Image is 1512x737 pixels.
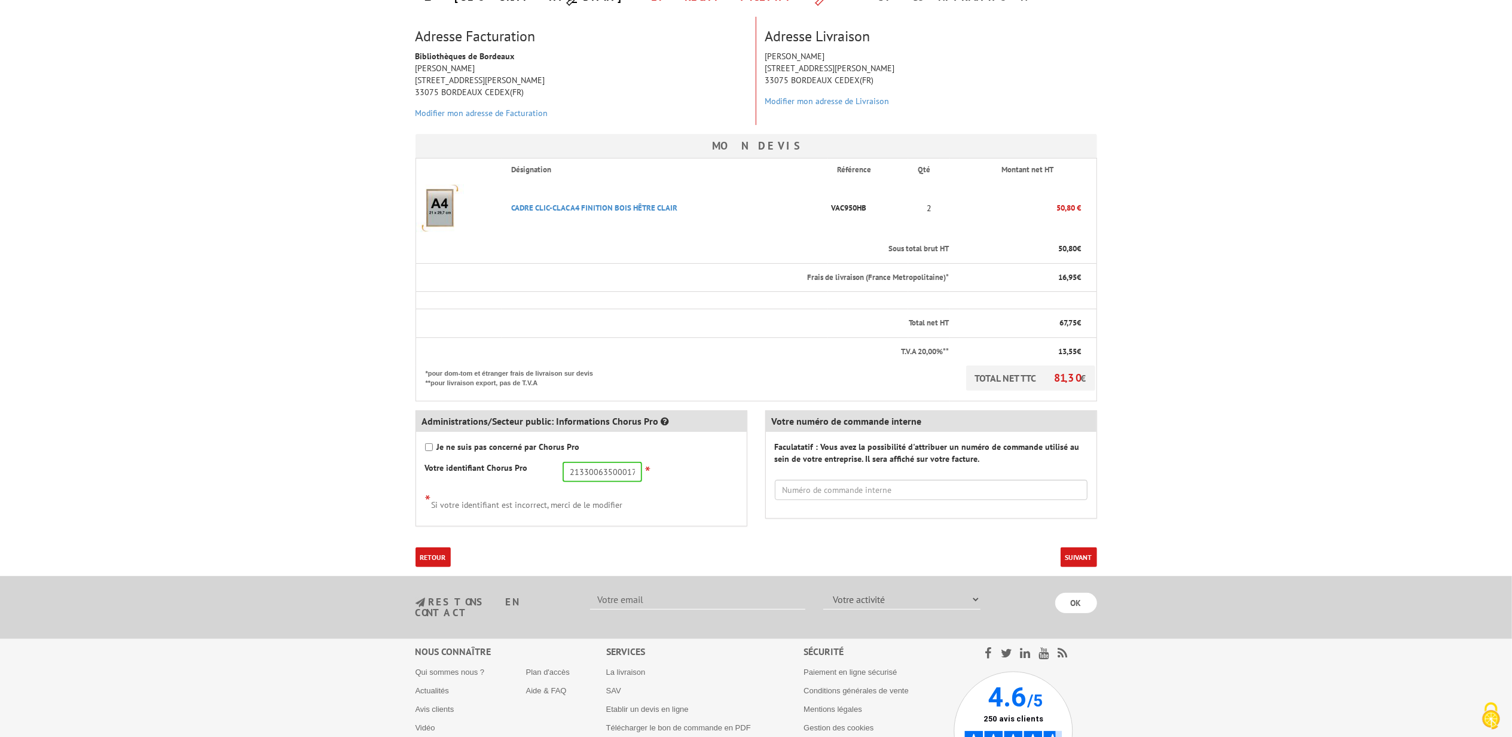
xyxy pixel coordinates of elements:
th: Référence [828,159,909,181]
a: Gestion des cookies [804,723,873,732]
span: 13,55 [1059,346,1077,357]
a: La livraison [606,668,646,677]
th: Total net HT [416,309,950,338]
a: CADRE CLIC-CLAC A4 FINITION BOIS HêTRE CLAIR [511,203,677,213]
img: newsletter.jpg [416,598,425,608]
th: Sous total brut HT [416,235,950,263]
input: Numéro de commande interne [775,480,1088,500]
span: 16,95 [1059,272,1077,282]
p: VAC950HB [828,197,909,218]
strong: Je ne suis pas concerné par Chorus Pro [437,441,580,452]
a: Plan d'accès [526,668,570,677]
div: Administrations/Secteur public: Informations Chorus Pro [416,411,747,432]
p: Montant net HT [960,165,1095,176]
span: 50,80 [1059,243,1077,254]
p: 50,80 € [950,197,1081,218]
img: CADRE CLIC-CLAC A4 FINITION BOIS HêTRE CLAIR [416,184,464,232]
a: Mentions légales [804,705,862,714]
div: [PERSON_NAME] [STREET_ADDRESS][PERSON_NAME] 33075 BORDEAUX CEDEX(FR) [756,50,1106,113]
p: *pour dom-tom et étranger frais de livraison sur devis **pour livraison export, pas de T.V.A [426,366,605,388]
a: Actualités [416,686,449,695]
div: Nous connaître [416,645,606,659]
p: T.V.A 20,00%** [426,346,949,358]
div: Votre numéro de commande interne [766,411,1096,432]
button: Cookies (fenêtre modale) [1470,696,1512,737]
img: Cookies (fenêtre modale) [1476,701,1506,731]
a: Modifier mon adresse de Facturation [416,108,548,118]
a: Retour [416,547,451,567]
a: Télécharger le bon de commande en PDF [606,723,751,732]
a: SAV [606,686,621,695]
h3: restons en contact [416,597,573,618]
a: Qui sommes nous ? [416,668,485,677]
input: Votre email [590,589,805,610]
p: € [960,346,1081,358]
a: Aide & FAQ [526,686,567,695]
a: Conditions générales de vente [804,686,909,695]
h3: Adresse Livraison [765,29,1097,44]
label: Votre identifiant Chorus Pro [425,462,528,474]
h3: Adresse Facturation [416,29,747,44]
strong: Bibliothèques de Bordeaux [416,51,515,62]
a: Modifier mon adresse de Livraison [765,96,890,106]
a: Vidéo [416,723,435,732]
input: Je ne suis pas concerné par Chorus Pro [425,443,433,451]
div: Si votre identifiant est incorrect, merci de le modifier [425,491,738,511]
input: OK [1055,593,1097,613]
label: Faculatatif : Vous avez la possibilité d'attribuer un numéro de commande utilisé au sein de votre... [775,441,1088,465]
div: Services [606,645,804,659]
td: 2 [908,181,950,235]
h3: Mon devis [416,134,1097,158]
span: 81,30 [1055,371,1081,385]
span: 67,75 [1060,318,1077,328]
p: € [960,243,1081,255]
a: Avis clients [416,705,454,714]
a: Etablir un devis en ligne [606,705,689,714]
div: [PERSON_NAME] [STREET_ADDRESS][PERSON_NAME] 33075 BORDEAUX CEDEX(FR) [407,50,756,125]
th: Désignation [502,159,827,181]
p: € [960,318,1081,329]
th: Qté [908,159,950,181]
button: Suivant [1061,547,1097,567]
p: € [960,272,1081,284]
th: Frais de livraison (France Metropolitaine)* [416,263,950,292]
div: Sécurité [804,645,954,659]
a: Paiement en ligne sécurisé [804,668,897,677]
p: TOTAL NET TTC € [966,366,1095,391]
